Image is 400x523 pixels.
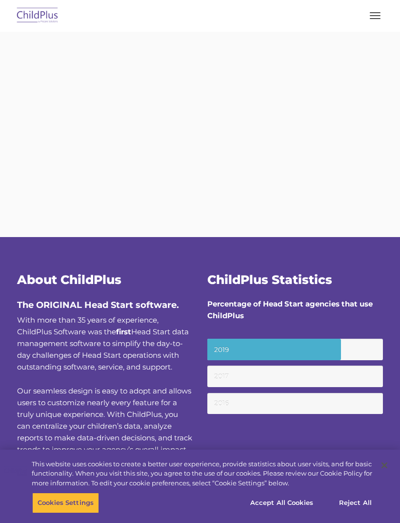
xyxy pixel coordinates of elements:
[116,327,131,336] b: first
[17,272,121,287] span: About ChildPlus
[207,272,332,287] span: ChildPlus Statistics
[17,315,189,371] span: With more than 35 years of experience, ChildPlus Software was the Head Start data management soft...
[374,455,395,476] button: Close
[32,459,372,488] div: This website uses cookies to create a better user experience, provide statistics about user visit...
[245,493,319,513] button: Accept All Cookies
[207,339,383,360] small: 2019
[32,493,99,513] button: Cookies Settings
[15,4,60,27] img: ChildPlus by Procare Solutions
[207,393,383,414] small: 2016
[207,366,383,387] small: 2017
[17,386,192,466] span: Our seamless design is easy to adopt and allows users to customize nearly every feature for a tru...
[325,493,386,513] button: Reject All
[207,299,373,320] strong: Percentage of Head Start agencies that use ChildPlus
[17,300,179,310] span: The ORIGINAL Head Start software.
